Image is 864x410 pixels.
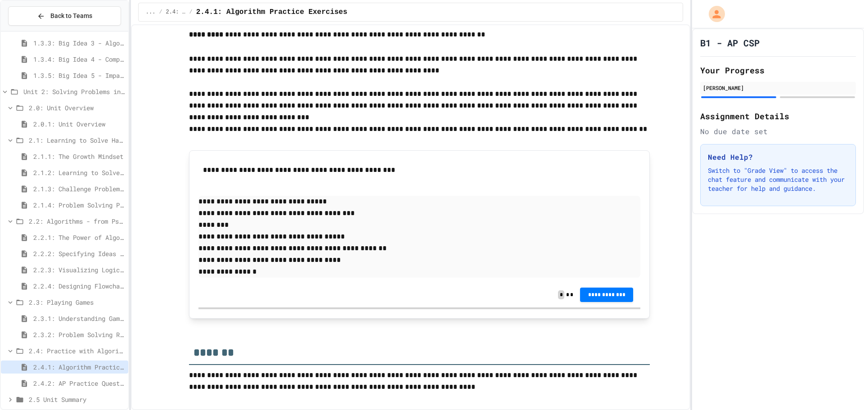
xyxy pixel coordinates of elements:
[50,11,92,21] span: Back to Teams
[29,346,125,356] span: 2.4: Practice with Algorithms
[33,71,125,80] span: 1.3.5: Big Idea 5 - Impact of Computing
[29,103,125,113] span: 2.0: Unit Overview
[33,168,125,177] span: 2.1.2: Learning to Solve Hard Problems
[8,6,121,26] button: Back to Teams
[29,395,125,404] span: 2.5 Unit Summary
[33,249,125,258] span: 2.2.2: Specifying Ideas with Pseudocode
[699,4,727,24] div: My Account
[700,64,856,77] h2: Your Progress
[708,166,848,193] p: Switch to "Grade View" to access the chat feature and communicate with your teacher for help and ...
[33,200,125,210] span: 2.1.4: Problem Solving Practice
[700,36,760,49] h1: B1 - AP CSP
[29,216,125,226] span: 2.2: Algorithms - from Pseudocode to Flowcharts
[29,297,125,307] span: 2.3: Playing Games
[33,119,125,129] span: 2.0.1: Unit Overview
[196,7,347,18] span: 2.4.1: Algorithm Practice Exercises
[23,87,125,96] span: Unit 2: Solving Problems in Computer Science
[146,9,156,16] span: ...
[33,281,125,291] span: 2.2.4: Designing Flowcharts
[159,9,162,16] span: /
[700,110,856,122] h2: Assignment Details
[33,152,125,161] span: 2.1.1: The Growth Mindset
[708,152,848,162] h3: Need Help?
[166,9,186,16] span: 2.4: Practice with Algorithms
[33,362,125,372] span: 2.4.1: Algorithm Practice Exercises
[33,265,125,275] span: 2.2.3: Visualizing Logic with Flowcharts
[33,378,125,388] span: 2.4.2: AP Practice Questions
[33,233,125,242] span: 2.2.1: The Power of Algorithms
[33,314,125,323] span: 2.3.1: Understanding Games with Flowcharts
[33,330,125,339] span: 2.3.2: Problem Solving Reflection
[29,135,125,145] span: 2.1: Learning to Solve Hard Problems
[189,9,193,16] span: /
[33,38,125,48] span: 1.3.3: Big Idea 3 - Algorithms and Programming
[33,184,125,194] span: 2.1.3: Challenge Problem - The Bridge
[33,54,125,64] span: 1.3.4: Big Idea 4 - Computing Systems and Networks
[703,84,853,92] div: [PERSON_NAME]
[700,126,856,137] div: No due date set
